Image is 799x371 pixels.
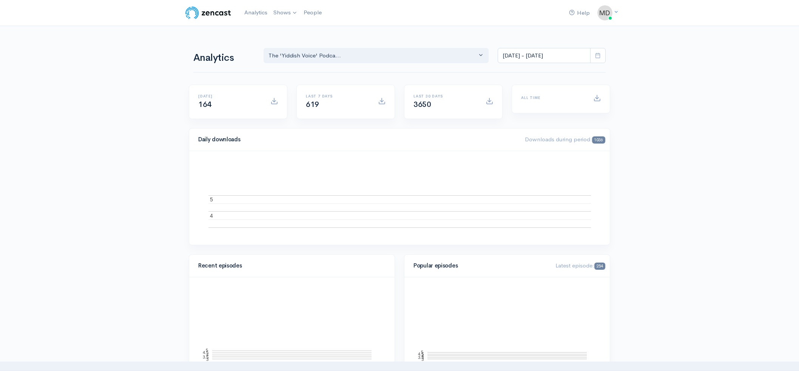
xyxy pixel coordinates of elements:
[421,353,424,358] text: 4
[597,5,612,20] img: ...
[193,53,255,63] h1: Analytics
[198,100,211,109] span: 164
[301,5,325,21] a: People
[594,263,605,270] span: 254
[198,94,261,98] h6: [DATE]
[418,355,424,360] text: 3.5
[413,94,477,98] h6: Last 30 days
[210,196,213,203] text: 5
[198,263,381,269] h4: Recent episodes
[203,350,208,355] text: 4.5
[521,96,584,100] h6: All time
[270,5,301,21] a: Shows
[206,348,208,352] text: 5
[566,5,593,21] a: Help
[306,100,319,109] span: 619
[210,212,213,218] text: 4
[241,5,270,21] a: Analytics
[498,48,591,63] input: analytics date range selector
[206,352,208,357] text: 4
[525,136,605,143] span: Downloads during period:
[264,48,489,63] button: The 'Yiddish Voice' Podca...
[198,286,386,362] svg: A chart.
[773,345,791,363] iframe: gist-messenger-bubble-iframe
[184,5,232,20] img: ZenCast Logo
[418,352,424,356] text: 4.5
[268,51,477,60] div: The 'Yiddish Voice' Podca...
[198,160,601,236] svg: A chart.
[555,262,605,269] span: Latest episode:
[413,263,546,269] h4: Popular episodes
[413,286,601,362] svg: A chart.
[421,350,423,354] text: 5
[306,94,369,98] h6: Last 7 days
[198,136,516,143] h4: Daily downloads
[413,100,431,109] span: 3650
[592,136,605,144] span: 1036
[203,355,208,359] text: 3.5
